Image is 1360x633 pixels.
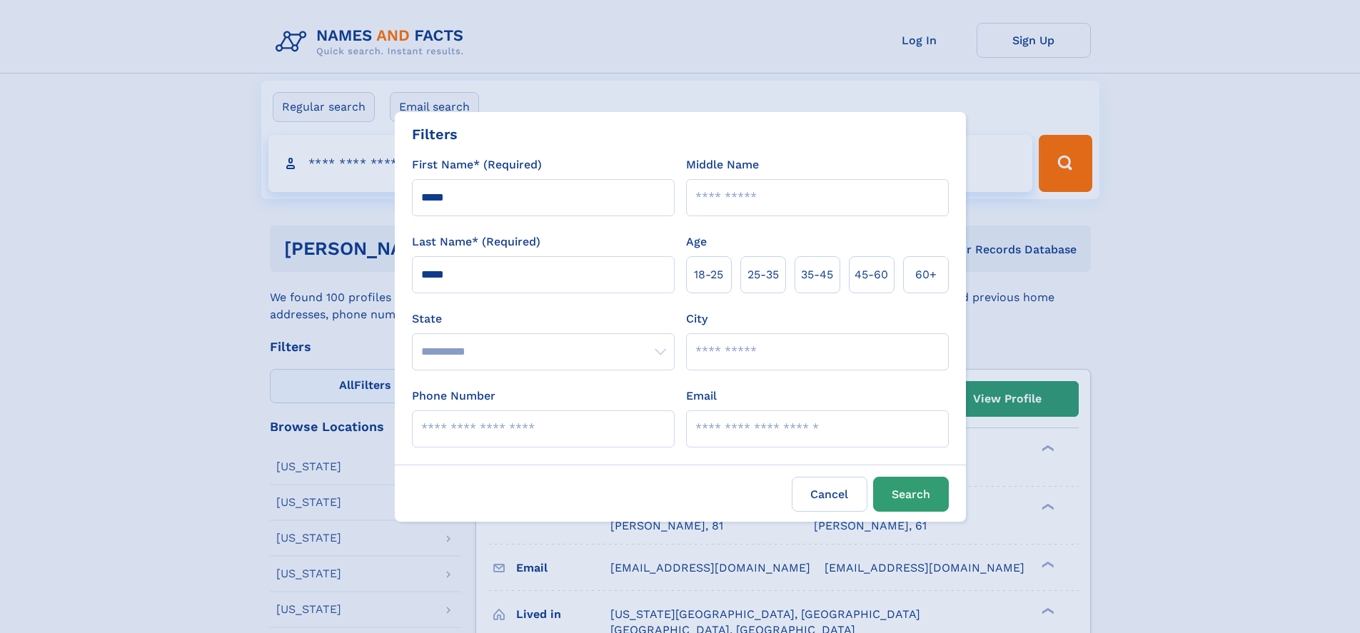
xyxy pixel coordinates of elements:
label: City [686,310,707,328]
label: Last Name* (Required) [412,233,540,250]
span: 60+ [915,266,937,283]
span: 18‑25 [694,266,723,283]
label: Email [686,388,717,405]
label: Phone Number [412,388,495,405]
span: 35‑45 [801,266,833,283]
label: Middle Name [686,156,759,173]
label: First Name* (Required) [412,156,542,173]
label: Age [686,233,707,250]
label: State [412,310,675,328]
span: 25‑35 [747,266,779,283]
label: Cancel [792,477,867,512]
span: 45‑60 [855,266,888,283]
button: Search [873,477,949,512]
div: Filters [412,123,458,145]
